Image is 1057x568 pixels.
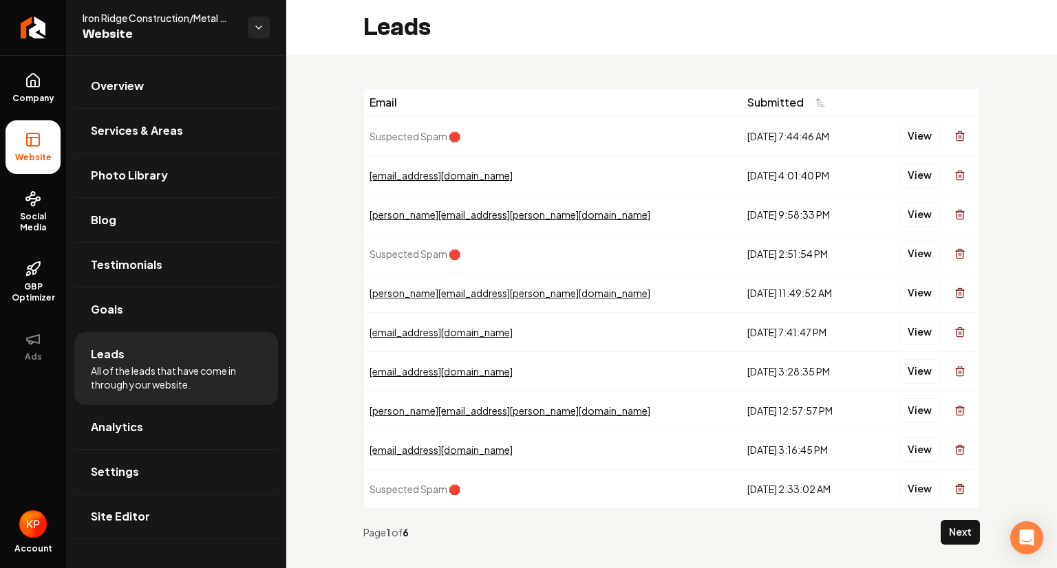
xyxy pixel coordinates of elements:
[899,163,941,188] button: View
[363,14,431,41] h2: Leads
[91,212,116,228] span: Blog
[14,543,52,554] span: Account
[74,287,278,331] a: Goals
[91,256,162,273] span: Testimonials
[19,510,47,538] img: Kenn Pietila
[19,510,47,538] button: Open user button
[747,404,863,417] div: [DATE] 12:57:57 PM
[370,325,736,339] div: [EMAIL_ADDRESS][DOMAIN_NAME]
[83,11,237,25] span: Iron Ridge Construction/Metal Roofing LLC
[91,122,183,139] span: Services & Areas
[747,364,863,378] div: [DATE] 3:28:35 PM
[747,482,863,496] div: [DATE] 2:33:02 AM
[370,404,736,417] div: [PERSON_NAME][EMAIL_ADDRESS][PERSON_NAME][DOMAIN_NAME]
[370,364,736,378] div: [EMAIL_ADDRESS][DOMAIN_NAME]
[91,301,123,318] span: Goals
[899,477,941,501] button: View
[941,520,980,545] button: Next
[91,346,125,362] span: Leads
[6,179,61,244] a: Social Media
[386,526,392,538] strong: 1
[91,167,168,184] span: Photo Library
[91,508,150,525] span: Site Editor
[74,198,278,242] a: Blog
[747,443,863,457] div: [DATE] 3:16:45 PM
[91,364,261,391] span: All of the leads that have come in through your website.
[747,168,863,182] div: [DATE] 4:01:40 PM
[6,61,61,115] a: Company
[747,247,863,261] div: [DATE] 2:51:54 PM
[83,25,237,44] span: Website
[1010,521,1043,554] div: Open Intercom Messenger
[6,281,61,303] span: GBP Optimizer
[370,94,736,111] div: Email
[74,450,278,494] a: Settings
[899,359,941,384] button: View
[74,405,278,449] a: Analytics
[74,494,278,538] a: Site Editor
[370,130,460,142] span: Suspected Spam 🛑
[6,250,61,314] a: GBP Optimizer
[6,320,61,373] button: Ads
[363,526,386,538] span: Page
[91,419,143,435] span: Analytics
[74,153,278,197] a: Photo Library
[899,320,941,345] button: View
[899,202,941,227] button: View
[74,109,278,153] a: Services & Areas
[370,286,736,300] div: [PERSON_NAME][EMAIL_ADDRESS][PERSON_NAME][DOMAIN_NAME]
[899,398,941,423] button: View
[10,152,57,163] span: Website
[392,526,403,538] span: of
[747,208,863,221] div: [DATE] 9:58:33 PM
[370,168,736,182] div: [EMAIL_ADDRESS][DOMAIN_NAME]
[91,78,144,94] span: Overview
[899,437,941,462] button: View
[899,241,941,266] button: View
[19,351,47,362] span: Ads
[370,208,736,221] div: [PERSON_NAME][EMAIL_ADDRESS][PERSON_NAME][DOMAIN_NAME]
[899,281,941,305] button: View
[747,129,863,143] div: [DATE] 7:44:46 AM
[747,94,804,111] span: Submitted
[747,286,863,300] div: [DATE] 11:49:52 AM
[747,90,834,115] button: Submitted
[21,17,46,39] img: Rebolt Logo
[6,211,61,233] span: Social Media
[74,64,278,108] a: Overview
[747,325,863,339] div: [DATE] 7:41:47 PM
[91,463,139,480] span: Settings
[899,124,941,149] button: View
[74,243,278,287] a: Testimonials
[403,526,409,538] strong: 6
[370,483,460,495] span: Suspected Spam 🛑
[370,443,736,457] div: [EMAIL_ADDRESS][DOMAIN_NAME]
[7,93,60,104] span: Company
[370,248,460,260] span: Suspected Spam 🛑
